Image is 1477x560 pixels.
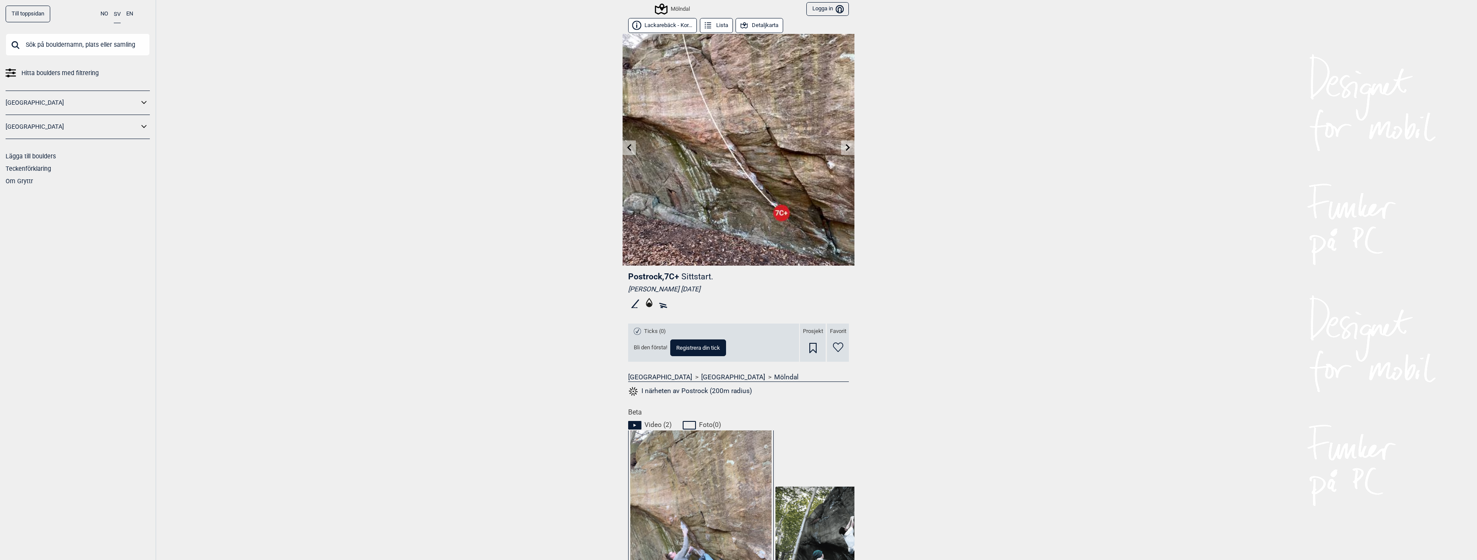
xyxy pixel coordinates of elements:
div: Mölndal [656,4,690,14]
img: Postrock [623,34,854,266]
span: Video ( 2 ) [644,421,672,429]
button: NO [100,6,108,22]
div: [PERSON_NAME] [DATE] [628,285,849,294]
a: Teckenförklaring [6,165,51,172]
a: Hitta boulders med filtrering [6,67,150,79]
span: Postrock , 7C+ [628,272,679,282]
button: Lista [700,18,733,33]
button: SV [114,6,121,23]
div: Prosjekt [800,324,826,362]
button: Logga in [806,2,849,16]
nav: > > [628,373,849,381]
button: Lackarebäck - Kor... [628,18,697,33]
span: Favorit [830,328,846,335]
a: [GEOGRAPHIC_DATA] [6,121,139,133]
button: EN [126,6,133,22]
input: Sök på bouldernamn, plats eller samling [6,33,150,56]
span: Ticks (0) [644,328,666,335]
span: Foto ( 0 ) [699,421,721,429]
a: Mölndal [774,373,799,381]
p: Sittstart. [681,272,713,282]
button: Detaljkarta [735,18,783,33]
a: Lägga till boulders [6,153,56,160]
a: [GEOGRAPHIC_DATA] [628,373,692,381]
span: Hitta boulders med filtrering [21,67,99,79]
a: Till toppsidan [6,6,50,22]
a: Om Gryttr [6,178,33,185]
a: [GEOGRAPHIC_DATA] [6,97,139,109]
button: I närheten av Postrock (200m radius) [628,386,752,397]
a: [GEOGRAPHIC_DATA] [701,373,765,381]
span: Registrera din tick [676,345,720,351]
button: Registrera din tick [670,339,726,356]
span: Bli den första! [634,344,667,351]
